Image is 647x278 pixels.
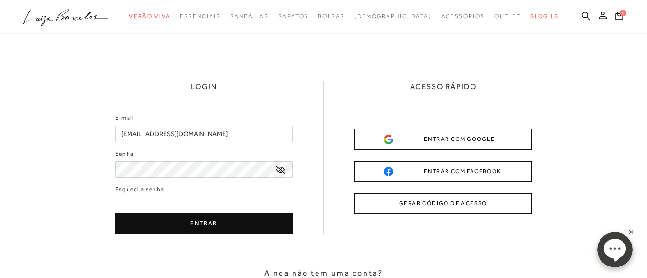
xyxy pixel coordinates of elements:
h1: LOGIN [191,81,217,102]
div: ENTRAR COM GOOGLE [384,134,503,144]
label: Senha [115,150,134,159]
span: 0 [620,10,626,16]
button: 0 [612,11,626,23]
a: exibir senha [276,166,285,173]
span: [DEMOGRAPHIC_DATA] [354,13,432,20]
span: BLOG LB [530,13,558,20]
a: categoryNavScreenReaderText [318,8,345,25]
a: noSubCategoriesText [354,8,432,25]
button: ENTRAR COM FACEBOOK [354,161,532,182]
span: Bolsas [318,13,345,20]
a: Esqueci a senha [115,185,164,194]
label: E-mail [115,114,134,123]
span: Essenciais [180,13,220,20]
a: categoryNavScreenReaderText [129,8,170,25]
button: GERAR CÓDIGO DE ACESSO [354,193,532,214]
div: ENTRAR COM FACEBOOK [384,166,503,176]
span: Verão Viva [129,13,170,20]
a: BLOG LB [530,8,558,25]
a: categoryNavScreenReaderText [180,8,220,25]
span: Sapatos [278,13,308,20]
button: ENTRAR [115,213,293,234]
a: categoryNavScreenReaderText [278,8,308,25]
span: Acessórios [441,13,485,20]
input: E-mail [115,126,293,142]
a: categoryNavScreenReaderText [441,8,485,25]
button: ENTRAR COM GOOGLE [354,129,532,150]
span: Outlet [494,13,521,20]
a: categoryNavScreenReaderText [230,8,269,25]
h2: ACESSO RÁPIDO [410,81,477,102]
a: categoryNavScreenReaderText [494,8,521,25]
span: Sandálias [230,13,269,20]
